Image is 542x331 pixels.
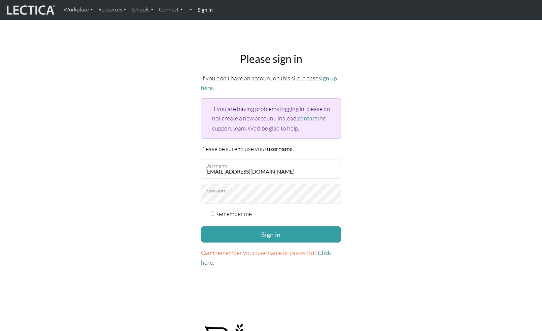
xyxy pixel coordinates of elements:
p: If you don't have an account on this site, please . [201,73,341,93]
input: Username [201,159,341,179]
div: If you are having problems logging in, please do not create a new account. Instead, the support t... [201,98,341,138]
h2: Please sign in [201,52,341,65]
p: . [201,248,341,267]
a: contact [298,115,317,122]
a: Workplace [61,3,96,17]
img: lecticalive [5,4,56,16]
strong: username [267,145,293,152]
span: Can't remember your username or password? [201,249,317,256]
strong: Sign in [198,6,213,13]
a: Sign in [195,3,215,17]
a: Resources [96,3,129,17]
label: Remember me [215,209,252,218]
p: Please be sure to use your . [201,144,341,154]
a: Schools [129,3,156,17]
a: Connect [156,3,185,17]
button: Sign in [201,226,341,243]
